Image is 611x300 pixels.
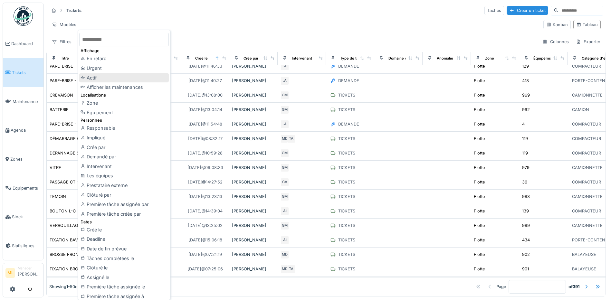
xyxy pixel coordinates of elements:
[522,107,530,113] div: 992
[188,237,222,243] div: [DATE] @ 15:06:18
[280,62,289,71] div: .A
[572,150,601,156] div: COMPACTEUR
[338,164,355,171] div: TICKETS
[338,222,355,229] div: TICKETS
[14,6,33,26] img: Badge_color-CXgf-gQk.svg
[79,225,169,235] div: Créé le
[232,251,275,258] div: [PERSON_NAME]
[79,181,169,190] div: Prestataire externe
[522,266,529,272] div: 901
[79,123,169,133] div: Responsable
[50,92,73,98] div: CREVAISON
[13,98,41,105] span: Maintenance
[522,179,527,185] div: 36
[50,164,61,171] div: VITRE
[79,190,169,200] div: Clôturé par
[388,56,425,61] div: Domaine d'expertise
[474,237,485,243] div: Flotte
[188,251,222,258] div: [DATE] @ 07:21:19
[50,136,117,142] div: DÉMARRAGE CONTRÔLE NIVEAU
[280,250,289,259] div: MD
[188,63,222,69] div: [DATE] @ 11:46:33
[50,208,76,214] div: BOUTON L-C
[195,56,208,61] div: Créé le
[79,54,169,63] div: En retard
[533,56,555,61] div: Équipement
[50,222,119,229] div: VERROUILLAGE BAC RANGEMENT
[474,222,485,229] div: Flotte
[188,179,223,185] div: [DATE] @ 14:27:52
[338,63,359,69] div: DEMANDE
[474,78,485,84] div: Flotte
[232,179,275,185] div: [PERSON_NAME]
[50,237,88,243] div: FIXATION BAVETTE
[232,92,275,98] div: [PERSON_NAME]
[61,56,69,61] div: Titre
[64,7,84,14] strong: Tickets
[280,207,289,216] div: AI
[485,56,494,61] div: Zone
[496,284,506,290] div: Page
[79,273,169,282] div: Assigné le
[474,121,485,127] div: Flotte
[79,234,169,244] div: Deadline
[79,143,169,152] div: Créé par
[79,254,169,263] div: Tâches complétées le
[232,63,275,69] div: [PERSON_NAME]
[280,192,289,201] div: GM
[50,78,163,84] div: PARE-BRISE - INTERVENTION ATELIER EXT. AUTOGLASS
[232,150,275,156] div: [PERSON_NAME]
[79,219,169,225] div: Dates
[50,251,89,258] div: BROSSE FRONTALE
[474,266,485,272] div: Flotte
[12,243,41,249] span: Statistiques
[79,82,169,92] div: Afficher les maintenances
[474,92,485,98] div: Flotte
[338,136,355,142] div: TICKETS
[50,266,109,272] div: FIXATION BROSSE FRONTALE
[522,78,529,84] div: 418
[280,163,289,172] div: GM
[188,78,222,84] div: [DATE] @ 11:40:27
[232,222,275,229] div: [PERSON_NAME]
[338,179,355,185] div: TICKETS
[522,164,530,171] div: 979
[188,121,222,127] div: [DATE] @ 11:54:48
[572,136,601,142] div: COMPACTEUR
[338,266,355,272] div: TICKETS
[474,136,485,142] div: Flotte
[232,136,275,142] div: [PERSON_NAME]
[232,121,275,127] div: [PERSON_NAME]
[79,73,169,83] div: Actif
[474,150,485,156] div: Flotte
[79,263,169,273] div: Clôturé le
[5,268,15,278] li: ML
[338,251,355,258] div: TICKETS
[572,63,601,69] div: COMPACTEUR
[474,63,485,69] div: Flotte
[50,63,163,69] div: PARE-BRISE - INTERVENTION ATELIER EXT. AUTOGLASS
[572,107,589,113] div: CAMION
[338,208,355,214] div: TICKETS
[474,251,485,258] div: Flotte
[187,266,223,272] div: [DATE] @ 07:25:06
[49,20,79,29] div: Modèles
[10,156,41,162] span: Zones
[50,150,100,156] div: DEPANNAGE SUR ROUTE
[188,136,223,142] div: [DATE] @ 08:32:17
[522,121,525,127] div: 4
[79,162,169,171] div: Intervenant
[522,63,529,69] div: 129
[572,222,603,229] div: CAMIONNETTE
[287,134,296,143] div: TA
[338,92,355,98] div: TICKETS
[522,237,530,243] div: 434
[50,179,119,185] div: PASSAGE CT + ATTESTATION CNG
[280,265,289,274] div: MD
[280,236,289,245] div: AI
[539,37,572,46] div: Colonnes
[280,178,289,187] div: CA
[13,185,41,191] span: Équipements
[50,121,163,127] div: PARE-BRISE - INTERVENTION ATELIER EXT. AUTOGLASS
[79,117,169,123] div: Personnes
